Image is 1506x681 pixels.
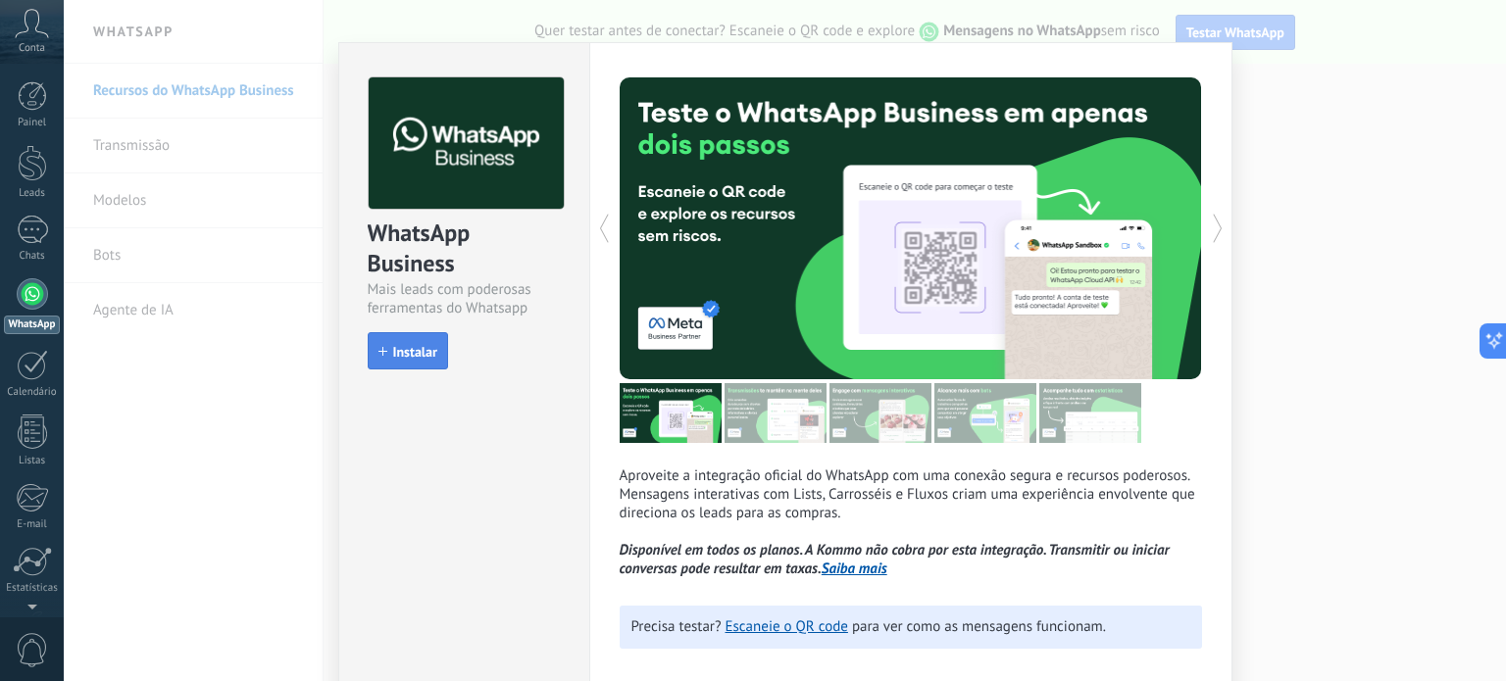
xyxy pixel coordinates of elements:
[934,383,1036,443] img: tour_image_58a1c38c4dee0ce492f4b60cdcddf18a.png
[725,383,827,443] img: tour_image_6cf6297515b104f916d063e49aae351c.png
[4,386,61,399] div: Calendário
[368,280,561,317] div: Mais leads com poderosas ferramentas do Whatsapp
[393,345,437,359] span: Instalar
[368,332,448,369] button: Instalar
[620,383,722,443] img: tour_image_af96a8ccf0f3a66e7f08a429c7d28073.png
[829,383,931,443] img: tour_image_87c31d5c6b42496d4b4f28fbf9d49d2b.png
[19,42,45,55] span: Conta
[726,617,848,636] a: Escaneie o QR code
[4,316,60,334] div: WhatsApp
[852,617,1106,636] span: para ver como as mensagens funcionam.
[620,541,1170,578] i: Disponível em todos os planos. A Kommo não cobra por esta integração. Transmitir ou iniciar conve...
[4,250,61,263] div: Chats
[4,518,61,531] div: E-mail
[4,117,61,129] div: Painel
[368,218,561,280] div: WhatsApp Business
[369,77,564,210] img: logo_main.png
[4,455,61,467] div: Listas
[822,559,887,578] a: Saiba mais
[4,582,61,595] div: Estatísticas
[620,466,1202,578] p: Aproveite a integração oficial do WhatsApp com uma conexão segura e recursos poderosos. Mensagens...
[4,187,61,200] div: Leads
[631,617,722,636] span: Precisa testar?
[1039,383,1141,443] img: tour_image_46dcd16e2670e67c1b8e928eefbdcce9.png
